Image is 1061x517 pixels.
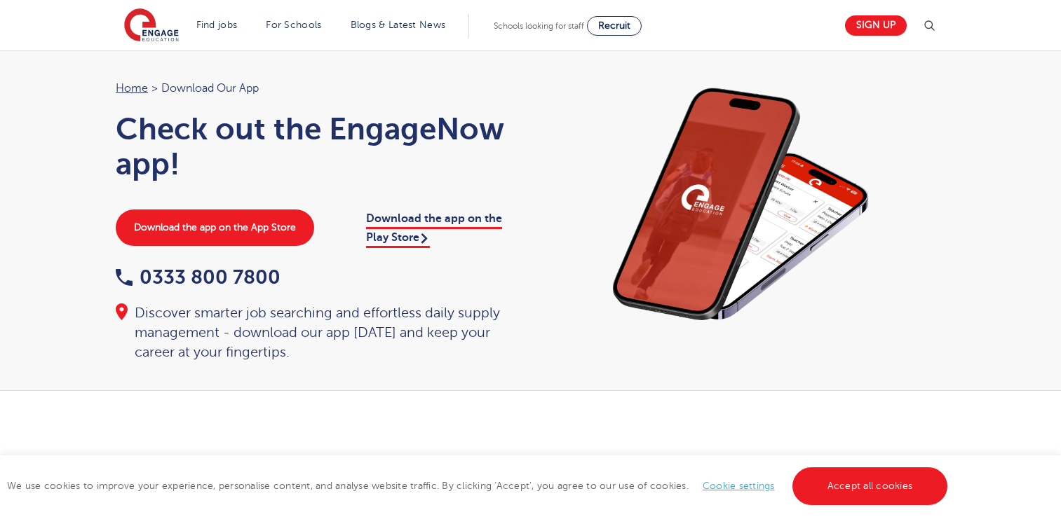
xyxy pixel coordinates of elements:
[124,8,179,43] img: Engage Education
[116,111,517,181] h1: Check out the EngageNow app!
[792,467,948,505] a: Accept all cookies
[116,82,148,95] a: Home
[161,79,259,97] span: Download our app
[116,209,314,246] a: Download the app on the App Store
[366,212,502,247] a: Download the app on the Play Store
[116,303,517,362] div: Discover smarter job searching and effortless daily supply management - download our app [DATE] a...
[116,266,281,288] a: 0333 800 7800
[196,20,238,30] a: Find jobs
[151,82,158,95] span: >
[587,16,642,36] a: Recruit
[494,21,584,31] span: Schools looking for staff
[266,20,321,30] a: For Schools
[351,20,446,30] a: Blogs & Latest News
[845,15,907,36] a: Sign up
[116,79,517,97] nav: breadcrumb
[598,20,630,31] span: Recruit
[7,481,951,491] span: We use cookies to improve your experience, personalise content, and analyse website traffic. By c...
[703,481,775,491] a: Cookie settings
